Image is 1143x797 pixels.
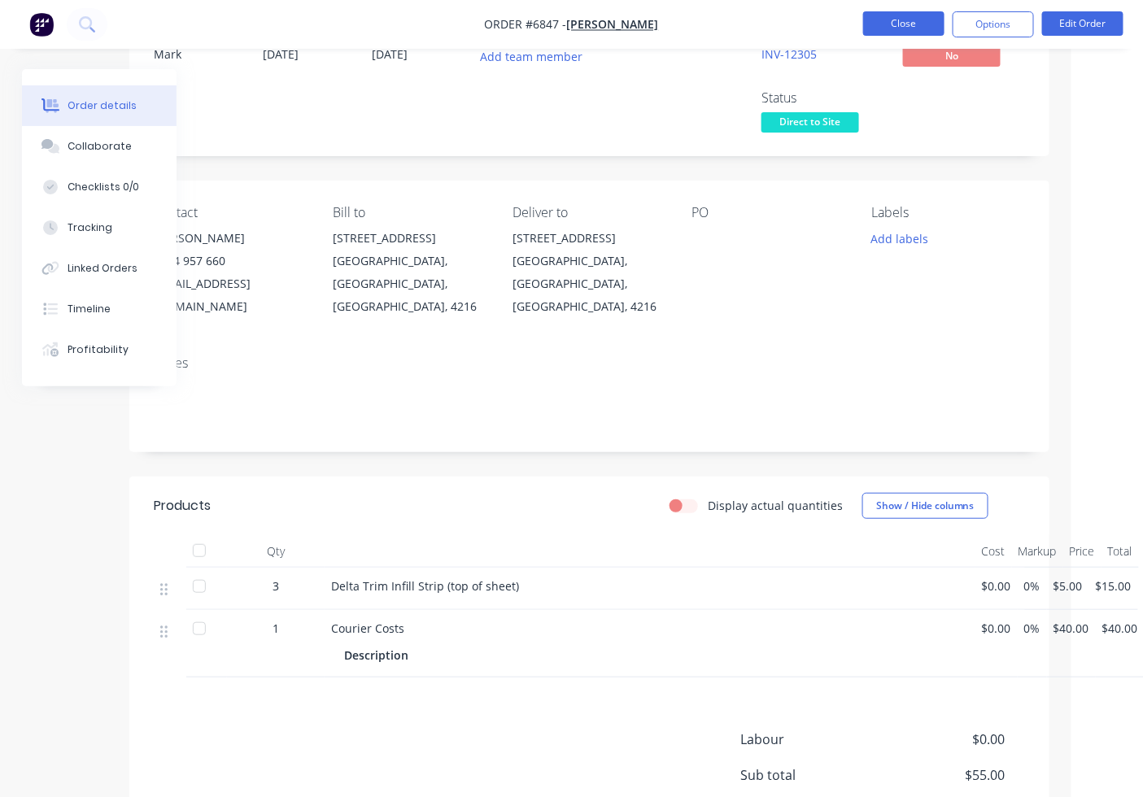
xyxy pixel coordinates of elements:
[485,17,567,33] span: Order #6847 -
[863,11,945,36] button: Close
[154,227,308,318] div: [PERSON_NAME]0414 957 660[EMAIL_ADDRESS][DOMAIN_NAME]
[885,765,1006,785] span: $55.00
[68,98,137,113] div: Order details
[1063,535,1102,568] div: Price
[154,46,243,63] div: Mark
[154,227,308,250] div: [PERSON_NAME]
[22,329,177,370] button: Profitability
[331,621,404,636] span: Courier Costs
[740,729,885,749] span: Labour
[903,46,1001,66] span: No
[68,261,137,276] div: Linked Orders
[761,46,817,62] a: INV-12305
[472,46,591,68] button: Add team member
[334,227,487,250] div: [STREET_ADDRESS]
[513,205,666,220] div: Deliver to
[1012,535,1063,568] div: Markup
[1024,577,1040,594] span: 0%
[708,497,843,514] label: Display actual quantities
[740,765,885,785] span: Sub total
[154,250,308,272] div: 0414 957 660
[154,355,1025,371] div: Notes
[334,205,487,220] div: Bill to
[975,535,1012,568] div: Cost
[68,220,112,235] div: Tracking
[761,112,859,137] button: Direct to Site
[761,112,859,133] span: Direct to Site
[227,535,325,568] div: Qty
[567,17,659,33] a: [PERSON_NAME]
[263,46,299,62] span: [DATE]
[1096,577,1132,594] span: $15.00
[862,493,988,519] button: Show / Hide columns
[68,302,111,316] div: Timeline
[953,11,1034,37] button: Options
[154,272,308,318] div: [EMAIL_ADDRESS][DOMAIN_NAME]
[513,227,666,250] div: [STREET_ADDRESS]
[29,12,54,37] img: Factory
[334,250,487,318] div: [GEOGRAPHIC_DATA], [GEOGRAPHIC_DATA], [GEOGRAPHIC_DATA], 4216
[1042,11,1123,36] button: Edit Order
[273,620,279,637] span: 1
[154,205,308,220] div: Contact
[372,46,408,62] span: [DATE]
[273,577,279,594] span: 3
[1102,535,1139,568] div: Total
[22,167,177,207] button: Checklists 0/0
[22,126,177,167] button: Collaborate
[1054,620,1089,637] span: $40.00
[22,207,177,248] button: Tracking
[982,620,1011,637] span: $0.00
[344,643,415,667] div: Description
[68,139,132,154] div: Collaborate
[22,289,177,329] button: Timeline
[692,205,846,220] div: PO
[513,250,666,318] div: [GEOGRAPHIC_DATA], [GEOGRAPHIC_DATA], [GEOGRAPHIC_DATA], 4216
[481,46,591,68] button: Add team member
[154,496,211,516] div: Products
[1054,577,1083,594] span: $5.00
[885,729,1006,749] span: $0.00
[513,227,666,318] div: [STREET_ADDRESS][GEOGRAPHIC_DATA], [GEOGRAPHIC_DATA], [GEOGRAPHIC_DATA], 4216
[862,227,937,249] button: Add labels
[1024,620,1040,637] span: 0%
[331,578,519,594] span: Delta Trim Infill Strip (top of sheet)
[68,342,129,357] div: Profitability
[761,90,883,106] div: Status
[22,248,177,289] button: Linked Orders
[22,85,177,126] button: Order details
[871,205,1025,220] div: Labels
[1102,620,1138,637] span: $40.00
[982,577,1011,594] span: $0.00
[68,180,139,194] div: Checklists 0/0
[334,227,487,318] div: [STREET_ADDRESS][GEOGRAPHIC_DATA], [GEOGRAPHIC_DATA], [GEOGRAPHIC_DATA], 4216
